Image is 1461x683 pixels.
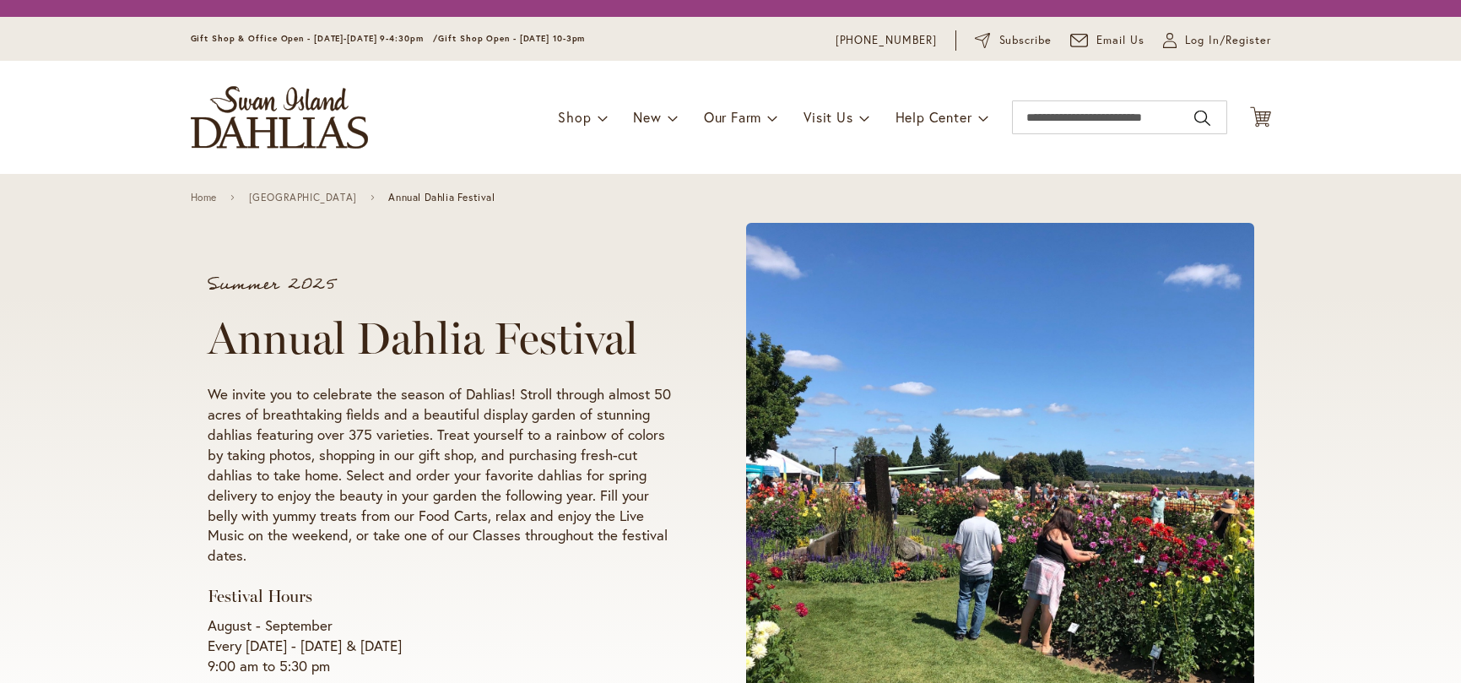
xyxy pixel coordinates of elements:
p: We invite you to celebrate the season of Dahlias! Stroll through almost 50 acres of breathtaking ... [208,384,682,566]
span: Help Center [896,108,972,126]
a: Log In/Register [1163,32,1271,49]
a: Home [191,192,217,203]
a: Email Us [1070,32,1144,49]
p: Summer 2025 [208,276,682,293]
h3: Festival Hours [208,586,682,607]
span: Gift Shop Open - [DATE] 10-3pm [438,33,585,44]
a: [GEOGRAPHIC_DATA] [249,192,357,203]
button: Search [1194,105,1209,132]
span: Log In/Register [1185,32,1271,49]
span: Gift Shop & Office Open - [DATE]-[DATE] 9-4:30pm / [191,33,439,44]
p: August - September Every [DATE] - [DATE] & [DATE] 9:00 am to 5:30 pm [208,615,682,676]
span: Email Us [1096,32,1144,49]
span: Shop [558,108,591,126]
span: New [633,108,661,126]
h1: Annual Dahlia Festival [208,313,682,364]
a: Subscribe [975,32,1052,49]
span: Visit Us [804,108,852,126]
a: store logo [191,86,368,149]
span: Annual Dahlia Festival [388,192,495,203]
a: [PHONE_NUMBER] [836,32,938,49]
span: Our Farm [704,108,761,126]
span: Subscribe [999,32,1052,49]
